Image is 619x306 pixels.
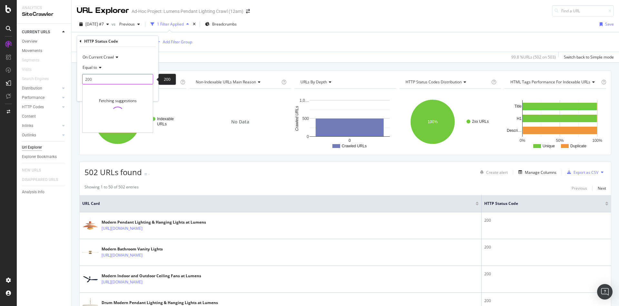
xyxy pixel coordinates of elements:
a: HTTP Codes [22,104,60,111]
text: Unique [543,144,555,148]
div: Fetching suggestions [99,98,137,103]
h4: HTML Tags Performance for Indexable URLs [509,77,600,87]
text: Title [515,104,522,109]
div: A chart. [84,94,185,150]
span: URLs by Depth [300,79,327,85]
text: 0% [520,138,526,143]
text: 500 [302,116,309,121]
img: main image [82,244,98,260]
div: 200 [484,271,608,277]
div: Explorer Bookmarks [22,153,57,160]
h4: URLs by Depth [299,77,390,87]
a: [URL][DOMAIN_NAME] [102,279,142,285]
button: Create alert [477,167,508,177]
a: Segments [22,57,46,64]
button: Next [598,184,606,192]
a: Distribution [22,85,60,92]
button: Add Filter Group [154,38,192,46]
h4: Non-Indexable URLs Main Reason [194,77,280,87]
a: Overview [22,38,67,45]
a: CURRENT URLS [22,29,60,36]
div: 200 [158,74,176,85]
input: Find a URL [552,5,614,16]
a: Content [22,113,67,120]
div: Inlinks [22,122,33,129]
div: Visits [22,66,32,73]
text: URLs [157,122,167,126]
span: HTML Tags Performance for Indexable URLs [510,79,590,85]
text: 0 [349,138,351,143]
span: On Current Crawl [83,54,114,60]
div: Export as CSV [574,170,598,175]
a: [URL][DOMAIN_NAME] [102,252,142,259]
a: Outlinks [22,132,60,139]
div: 1 Filter Applied [157,21,184,27]
div: Previous [572,185,587,191]
a: Inlinks [22,122,60,129]
span: Breadcrumbs [212,21,237,27]
text: Duplicate [570,144,586,148]
div: Save [605,21,614,27]
text: 0 [307,134,309,139]
button: Export as CSV [565,167,598,177]
span: No Data [231,119,249,125]
div: Content [22,113,36,120]
button: Switch back to Simple mode [561,52,614,62]
text: Descri… [507,128,522,133]
div: Analytics [22,5,66,11]
span: URL Card [82,201,474,206]
div: Next [598,185,606,191]
button: [DATE] #7 [77,19,112,29]
button: Breadcrumbs [202,19,239,29]
a: Explorer Bookmarks [22,153,67,160]
div: HTTP Status Code [84,38,118,44]
svg: A chart. [504,94,604,150]
div: Modern Indoor and Outdoor Ceiling Fans at Lumens [102,273,201,279]
text: 2xx URLs [472,119,489,124]
text: 1,0… [300,98,309,103]
button: Previous [572,184,587,192]
text: 100% [593,138,603,143]
text: Crawled URLs [342,144,367,148]
button: Save [597,19,614,29]
div: 200 [484,217,608,223]
span: 2025 Aug. 29th #7 [85,21,104,27]
div: Search Engines [22,76,49,82]
a: Movements [22,47,67,54]
div: A chart. [399,94,500,150]
div: arrow-right-arrow-left [246,9,250,14]
div: NEW URLS [22,167,41,174]
div: Distribution [22,85,42,92]
a: Analysis Info [22,189,67,195]
div: Manage Columns [525,170,556,175]
div: Open Intercom Messenger [597,284,613,300]
div: HTTP Codes [22,104,44,111]
div: Analysis Info [22,189,44,195]
img: main image [82,271,98,287]
a: Visits [22,66,38,73]
a: Performance [22,94,60,101]
text: H1 [517,116,522,121]
div: SiteCrawler [22,11,66,18]
text: Crawled URLs [295,106,299,131]
a: Url Explorer [22,144,67,151]
div: CURRENT URLS [22,29,50,36]
div: - [148,171,150,177]
div: Segments [22,57,39,64]
span: HTTP Status Code [484,201,595,206]
div: A chart. [294,94,395,150]
h4: HTTP Status Codes Distribution [404,77,490,87]
text: Indexable [157,117,174,121]
text: 100% [427,120,437,124]
span: HTTP Status Codes Distribution [406,79,462,85]
img: Equal [144,173,147,175]
a: DISAPPEARED URLS [22,176,64,183]
a: [URL][DOMAIN_NAME] [102,225,142,232]
button: Manage Columns [516,168,556,176]
div: DISAPPEARED URLS [22,176,58,183]
div: Create alert [486,170,508,175]
div: Outlinks [22,132,36,139]
span: 502 URLs found [84,167,142,177]
text: 50% [556,138,564,143]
